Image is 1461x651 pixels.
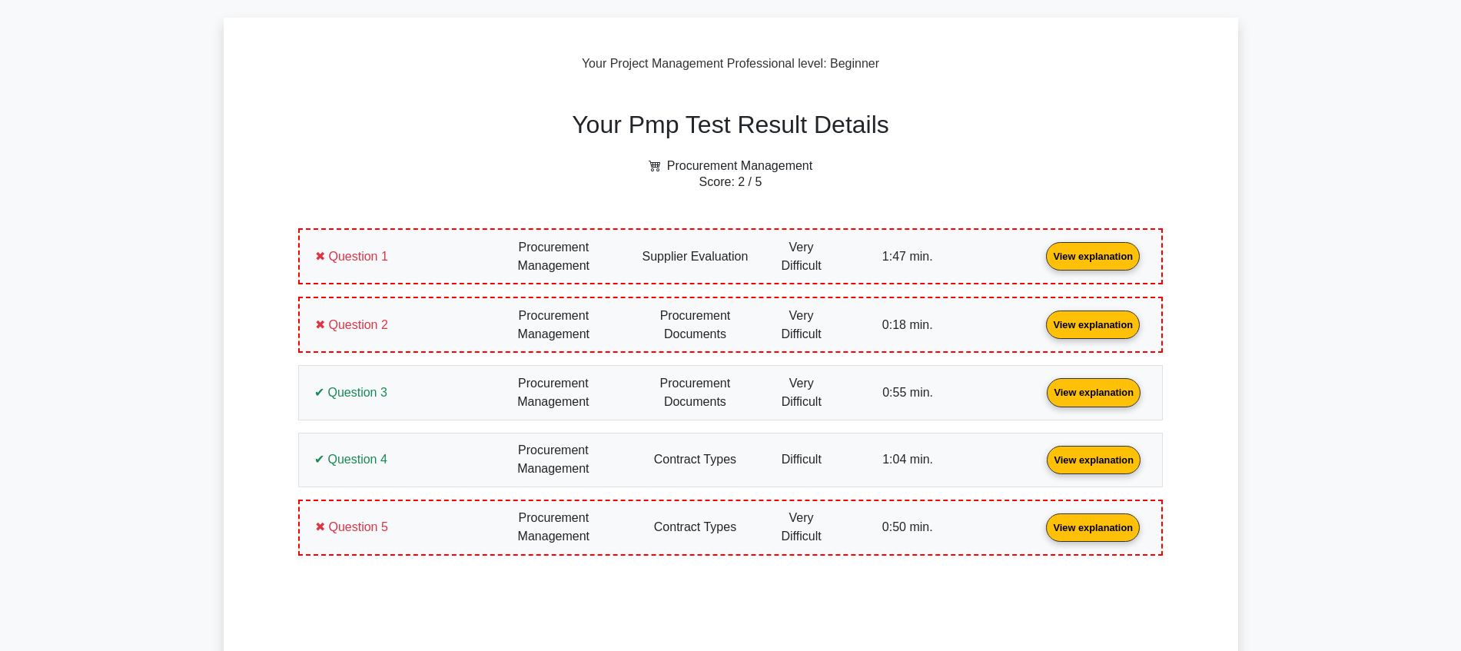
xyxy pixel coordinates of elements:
[1040,317,1146,330] a: View explanation
[1040,520,1146,533] a: View explanation
[289,158,1172,173] h6: Procurement Management
[224,55,1238,73] div: : Beginner
[1040,249,1146,262] a: View explanation
[1041,385,1147,398] a: View explanation
[252,79,1209,617] div: Score: 2 / 5
[582,57,823,70] span: Your Project Management Professional level
[289,110,1172,139] h2: Your Pmp Test Result Details
[1041,452,1147,465] a: View explanation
